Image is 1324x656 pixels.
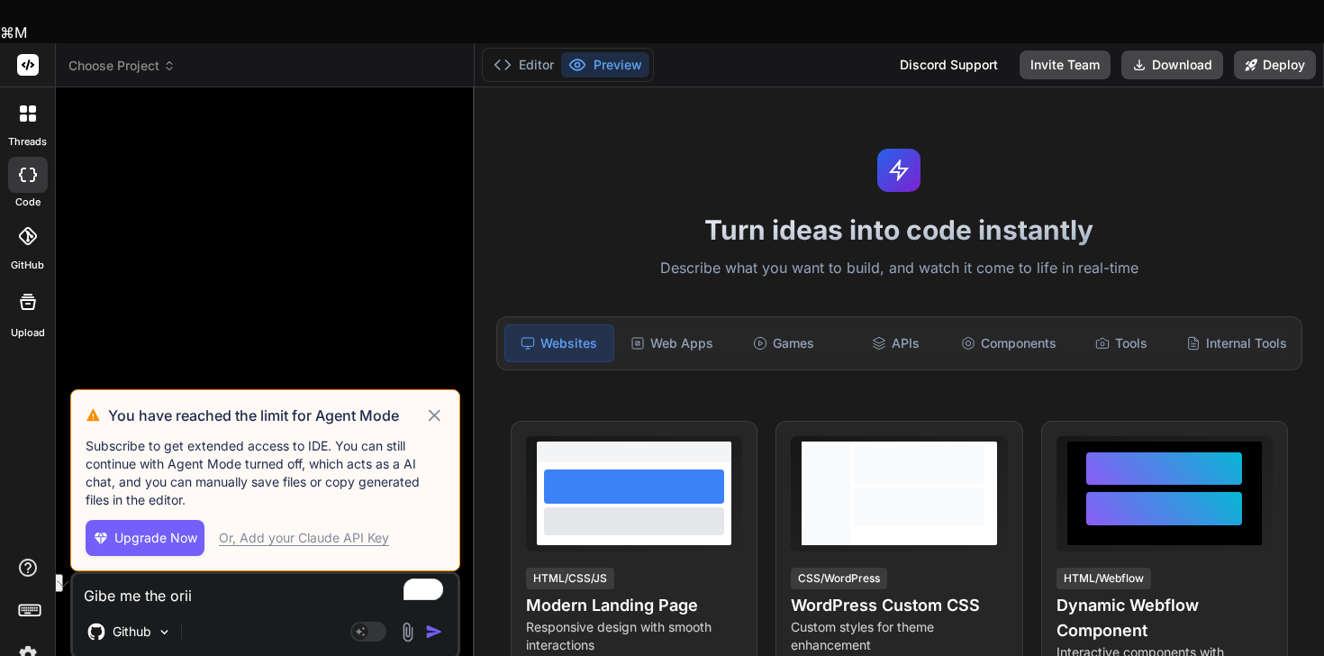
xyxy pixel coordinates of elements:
[486,52,561,77] button: Editor
[86,520,204,556] button: Upgrade Now
[425,623,443,641] img: icon
[954,324,1064,362] div: Components
[841,324,949,362] div: APIs
[1121,50,1223,79] button: Download
[1179,324,1294,362] div: Internal Tools
[526,593,742,618] h4: Modern Landing Page
[113,623,151,641] p: Github
[1056,568,1151,589] div: HTML/Webflow
[791,593,1007,618] h4: WordPress Custom CSS
[485,257,1313,280] p: Describe what you want to build, and watch it come to life in real-time
[8,134,47,150] label: threads
[11,325,45,341] label: Upload
[791,618,1007,654] p: Custom styles for theme enhancement
[730,324,838,362] div: Games
[504,324,614,362] div: Websites
[11,258,44,273] label: GitHub
[791,568,887,589] div: CSS/WordPress
[15,195,41,210] label: code
[108,405,424,426] h3: You have reached the limit for Agent Mode
[561,52,649,77] button: Preview
[1234,50,1316,79] button: Deploy
[86,437,445,509] p: Subscribe to get extended access to IDE. You can still continue with Agent Mode turned off, which...
[1067,324,1175,362] div: Tools
[1020,50,1111,79] button: Invite Team
[526,568,614,589] div: HTML/CSS/JS
[485,214,1313,246] h1: Turn ideas into code instantly
[618,324,726,362] div: Web Apps
[73,574,458,606] textarea: To enrich screen reader interactions, please activate Accessibility in Grammarly extension settings
[157,624,172,640] img: Pick Models
[114,529,197,547] span: Upgrade Now
[68,57,176,75] span: Choose Project
[526,618,742,654] p: Responsive design with smooth interactions
[889,50,1009,79] div: Discord Support
[1056,593,1273,643] h4: Dynamic Webflow Component
[397,622,418,642] img: attachment
[219,529,389,547] div: Or, Add your Claude API Key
